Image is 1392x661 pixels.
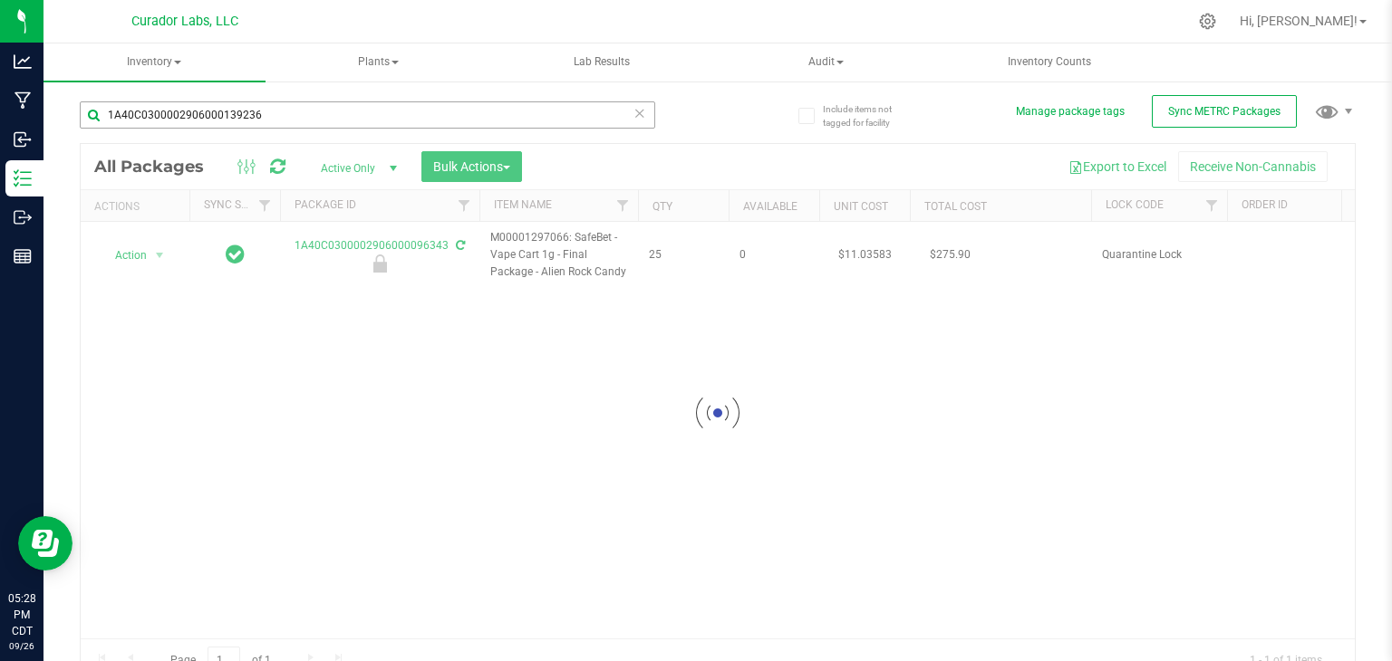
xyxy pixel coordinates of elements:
[1196,13,1219,30] div: Manage settings
[267,43,489,81] a: Plants
[14,53,32,71] inline-svg: Analytics
[131,14,238,29] span: Curador Labs, LLC
[18,516,72,570] iframe: Resource center
[939,43,1161,81] a: Inventory Counts
[491,43,713,81] a: Lab Results
[14,247,32,265] inline-svg: Reports
[14,169,32,187] inline-svg: Inventory
[1152,95,1297,128] button: Sync METRC Packages
[716,44,936,81] span: Audit
[14,91,32,110] inline-svg: Manufacturing
[1240,14,1358,28] span: Hi, [PERSON_NAME]!
[983,54,1116,70] span: Inventory Counts
[43,43,266,81] a: Inventory
[1016,104,1125,120] button: Manage package tags
[14,208,32,226] inline-svg: Outbound
[633,101,646,125] span: Clear
[80,101,655,129] input: Search Package ID, Item Name, SKU, Lot or Part Number...
[549,54,654,70] span: Lab Results
[268,44,488,81] span: Plants
[8,590,35,639] p: 05:28 PM CDT
[1168,105,1281,118] span: Sync METRC Packages
[8,639,35,653] p: 09/26
[823,102,913,129] span: Include items not tagged for facility
[14,130,32,148] inline-svg: Inbound
[715,43,937,81] a: Audit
